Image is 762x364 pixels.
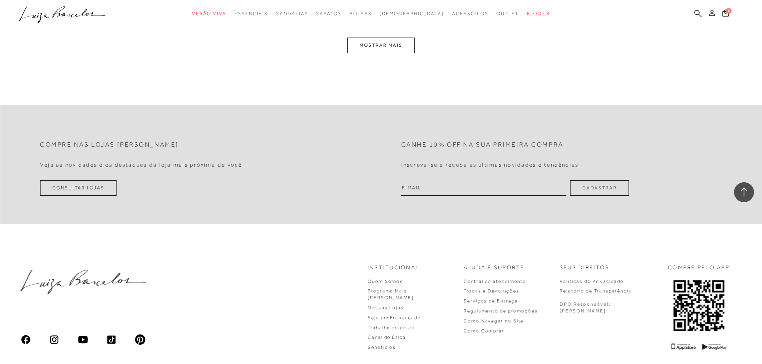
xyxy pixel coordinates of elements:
[527,6,550,21] a: BLOG LB
[350,6,372,21] a: categoryNavScreenReaderText
[464,298,518,304] a: Serviços de Entrega
[316,11,341,16] span: Sapatos
[380,11,444,16] span: [DEMOGRAPHIC_DATA]
[464,308,538,314] a: Regulamento de promoções
[672,278,725,333] img: QRCODE
[276,6,308,21] a: categoryNavScreenReaderText
[316,6,341,21] a: categoryNavScreenReaderText
[40,180,117,196] a: Consultar Lojas
[192,11,226,16] span: Verão Viva
[234,6,268,21] a: categoryNavScreenReaderText
[702,343,726,350] img: Google Play Logo
[401,161,581,168] h4: Inscreva-se e receba as últimas novidades e tendências.
[368,344,396,350] a: Benefícios
[464,288,519,294] a: Trocas e Devoluções
[20,270,146,294] img: luiza-barcelos.png
[464,318,524,324] a: Como Navegar no Site
[368,23,375,38] span: 48
[527,11,550,16] span: BLOG LB
[420,23,430,38] span: 141
[368,325,415,330] a: Trabalhe conosco
[726,8,732,14] span: 0
[368,305,404,310] a: Nossas Lojas
[560,288,632,294] a: Relatório de Transparência
[464,278,526,284] a: Central de atendimento
[368,288,414,300] a: Programa Mais [PERSON_NAME]
[668,264,730,272] p: COMPRE PELO APP
[234,11,268,16] span: Essenciais
[350,11,372,16] span: Bolsas
[368,278,403,284] a: Quem Somos
[570,180,629,196] button: Cadastrar
[452,6,488,21] a: categoryNavScreenReaderText
[368,334,406,340] a: Canal de Ética
[496,11,519,16] span: Outlet
[452,11,488,16] span: Acessórios
[464,328,504,334] a: Como Comprar
[368,264,420,272] p: Institucional
[560,301,611,314] p: DPO Responsável: [PERSON_NAME]
[496,6,519,21] a: categoryNavScreenReaderText
[560,278,624,284] a: Políticas de Privacidade
[49,334,60,345] img: instagram_material_outline
[464,264,525,272] p: Ajuda e Suporte
[347,38,414,53] button: MOSTRAR MAIS
[401,180,566,196] input: E-mail
[192,6,226,21] a: categoryNavScreenReaderText
[380,6,444,21] a: noSubCategoriesText
[20,334,31,345] img: facebook_ios_glyph
[77,334,88,345] img: youtube_material_rounded
[560,264,609,272] p: Seus Direitos
[671,343,696,350] img: App Store Logo
[720,9,731,20] button: 0
[106,334,117,345] img: tiktok
[40,161,244,168] h4: Veja as novidades e os destaques da loja mais próxima de você.
[134,334,146,345] img: pinterest_ios_filled
[40,141,179,149] h2: Compre nas lojas [PERSON_NAME]
[276,11,308,16] span: Sandálias
[401,141,564,149] h2: Ganhe 10% off na sua primeira compra
[368,315,421,320] a: Seja um Franqueado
